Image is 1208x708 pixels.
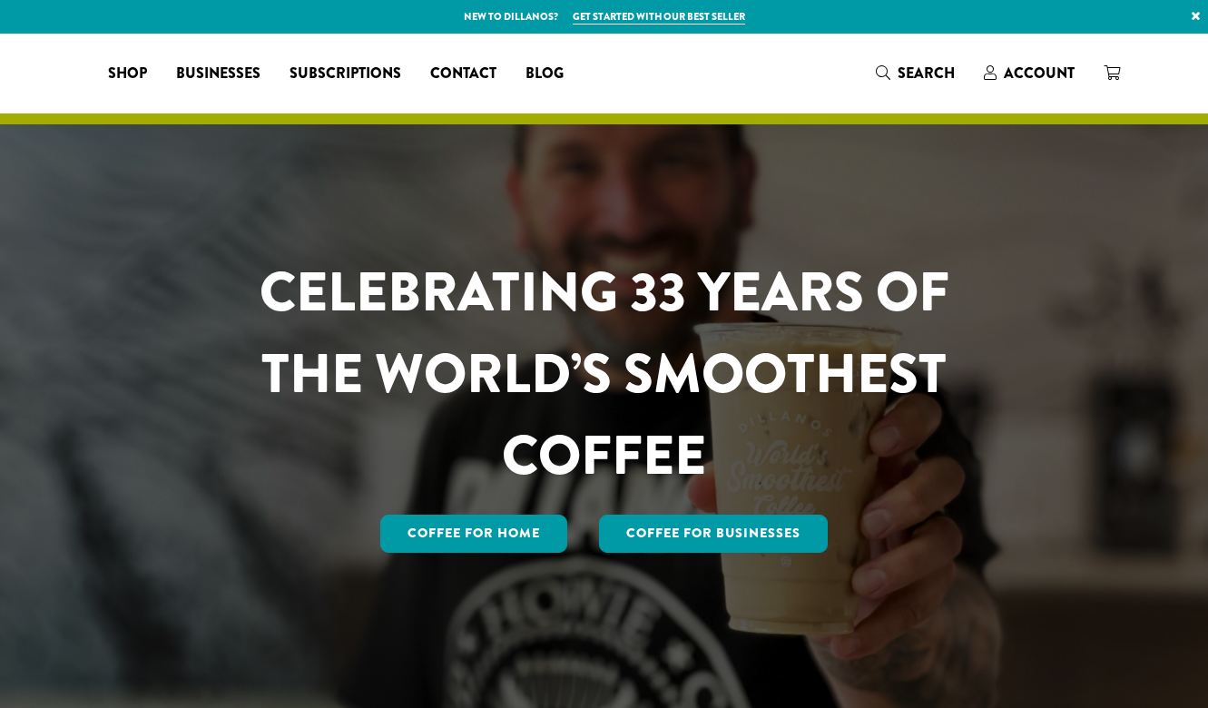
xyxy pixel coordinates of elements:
span: Shop [108,63,147,85]
span: Blog [525,63,564,85]
span: Contact [430,63,496,85]
span: Account [1004,63,1075,84]
a: Coffee For Businesses [599,515,828,553]
h1: CELEBRATING 33 YEARS OF THE WORLD’S SMOOTHEST COFFEE [206,251,1003,497]
a: Shop [93,59,162,88]
span: Subscriptions [290,63,401,85]
a: Coffee for Home [380,515,567,553]
a: Search [861,58,969,88]
a: Get started with our best seller [573,9,745,25]
span: Businesses [176,63,260,85]
span: Search [898,63,955,84]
